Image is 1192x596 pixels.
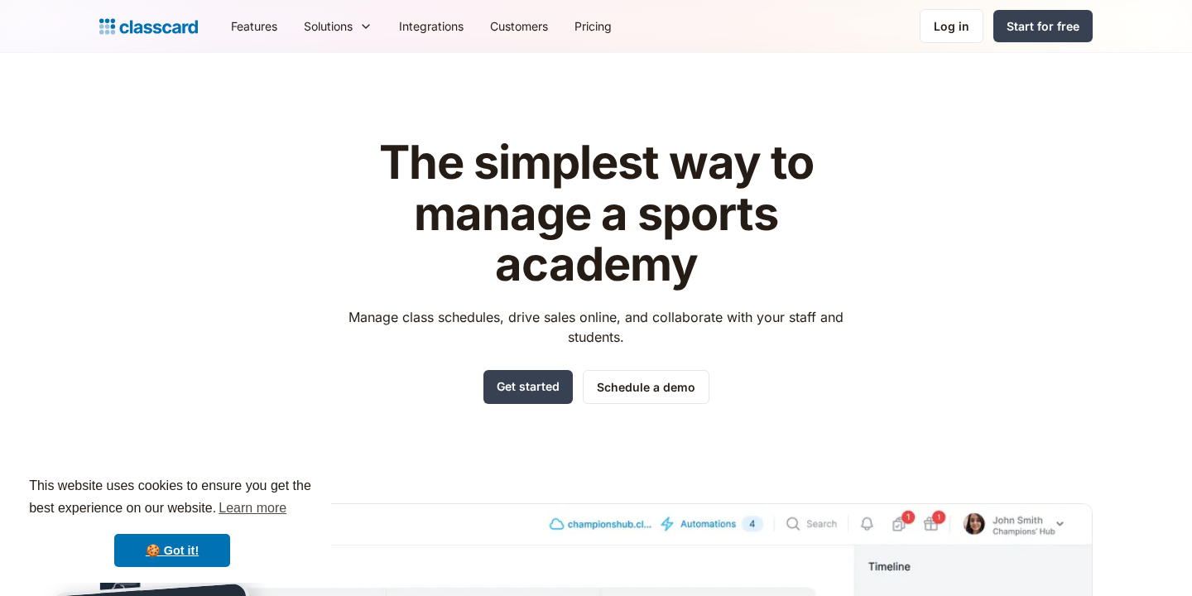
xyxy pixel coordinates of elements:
[483,370,573,404] a: Get started
[99,15,198,38] a: Logo
[13,460,331,583] div: cookieconsent
[291,7,386,45] div: Solutions
[993,10,1093,42] a: Start for free
[920,9,983,43] a: Log in
[218,7,291,45] a: Features
[334,137,859,291] h1: The simplest way to manage a sports academy
[583,370,709,404] a: Schedule a demo
[114,534,230,567] a: dismiss cookie message
[1007,17,1079,35] div: Start for free
[934,17,969,35] div: Log in
[386,7,477,45] a: Integrations
[29,476,315,521] span: This website uses cookies to ensure you get the best experience on our website.
[304,17,353,35] div: Solutions
[477,7,561,45] a: Customers
[334,307,859,347] p: Manage class schedules, drive sales online, and collaborate with your staff and students.
[216,496,289,521] a: learn more about cookies
[561,7,625,45] a: Pricing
